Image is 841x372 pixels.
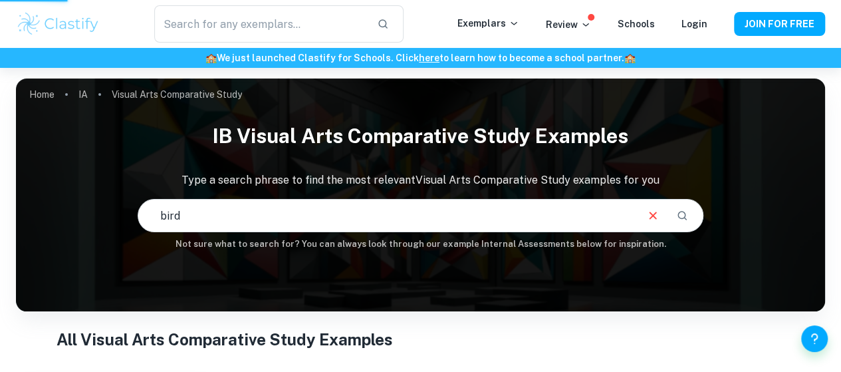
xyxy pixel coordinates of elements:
a: here [419,53,439,63]
button: JOIN FOR FREE [734,12,825,36]
a: Schools [618,19,655,29]
p: Exemplars [457,16,519,31]
p: Review [546,17,591,32]
input: Search for any exemplars... [154,5,367,43]
button: Clear [640,203,665,228]
h6: We just launched Clastify for Schools. Click to learn how to become a school partner. [3,51,838,65]
button: Search [671,204,693,227]
button: Help and Feedback [801,325,828,352]
img: Clastify logo [16,11,100,37]
h6: Not sure what to search for? You can always look through our example Internal Assessments below f... [16,238,825,251]
a: Home [29,85,55,104]
input: E.g. symbolism, natural landscape, femininity... [138,197,636,234]
span: 🏫 [205,53,217,63]
p: Visual Arts Comparative Study [112,87,242,102]
p: Type a search phrase to find the most relevant Visual Arts Comparative Study examples for you [16,172,825,188]
h1: IB Visual Arts Comparative Study examples [16,116,825,156]
a: Login [681,19,707,29]
h1: All Visual Arts Comparative Study Examples [57,327,784,351]
span: 🏫 [624,53,636,63]
a: IA [78,85,88,104]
